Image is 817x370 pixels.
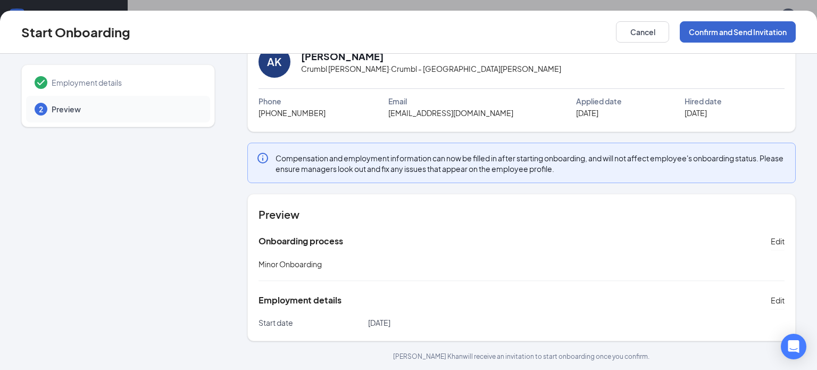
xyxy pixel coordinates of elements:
[247,352,796,361] p: [PERSON_NAME] Khan will receive an invitation to start onboarding once you confirm.
[771,295,785,306] span: Edit
[616,21,669,43] button: Cancel
[771,236,785,246] span: Edit
[388,107,513,119] span: [EMAIL_ADDRESS][DOMAIN_NAME]
[685,107,707,119] span: [DATE]
[771,292,785,309] button: Edit
[52,104,199,114] span: Preview
[259,317,368,328] p: Start date
[21,23,130,41] h3: Start Onboarding
[259,259,322,269] span: Minor Onboarding
[52,77,199,88] span: Employment details
[576,107,598,119] span: [DATE]
[388,95,407,107] span: Email
[685,95,722,107] span: Hired date
[39,104,43,114] span: 2
[259,235,343,247] h5: Onboarding process
[576,95,622,107] span: Applied date
[259,294,341,306] h5: Employment details
[259,95,281,107] span: Phone
[256,152,269,165] svg: Info
[301,50,384,63] h2: [PERSON_NAME]
[368,317,522,328] p: [DATE]
[680,21,796,43] button: Confirm and Send Invitation
[276,153,787,174] span: Compensation and employment information can now be filled in after starting onboarding, and will ...
[35,76,47,89] svg: Checkmark
[771,233,785,250] button: Edit
[267,54,281,69] div: AK
[259,207,785,222] h4: Preview
[301,63,561,75] span: Crumbl [PERSON_NAME] · Crumbl - [GEOGRAPHIC_DATA][PERSON_NAME]
[781,334,806,359] div: Open Intercom Messenger
[259,107,326,119] span: [PHONE_NUMBER]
